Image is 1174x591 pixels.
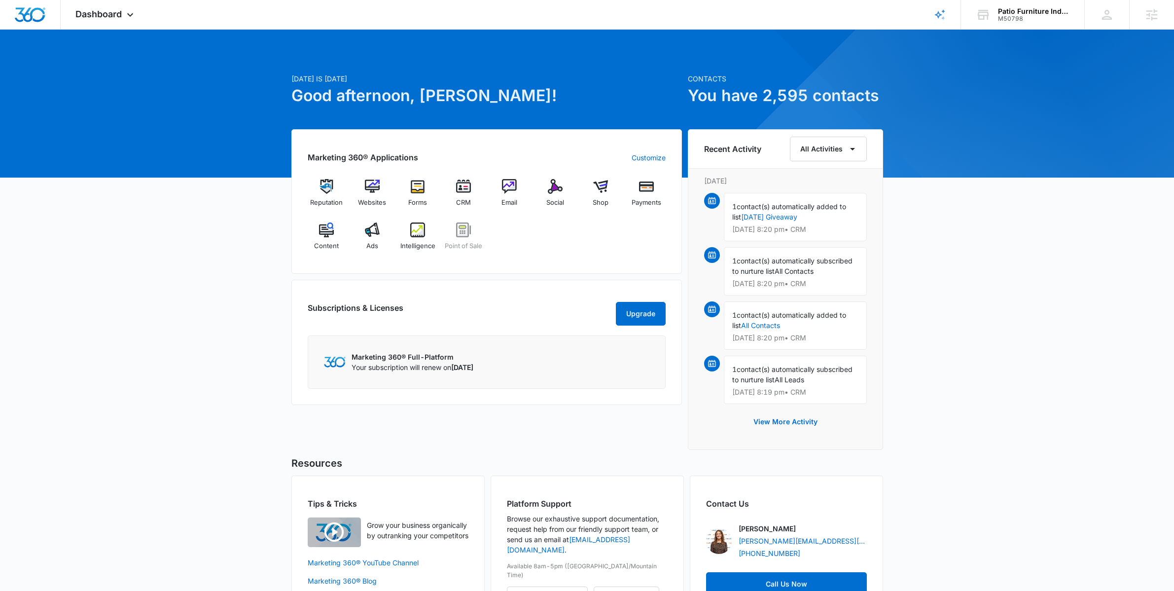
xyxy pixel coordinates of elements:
a: Shop [582,179,620,215]
a: Content [308,222,346,258]
h2: Tips & Tricks [308,498,468,510]
span: Shop [593,198,608,208]
span: contact(s) automatically added to list [732,311,846,330]
div: account name [998,7,1070,15]
a: [DATE] Giveaway [741,213,797,221]
a: Social [536,179,574,215]
h1: You have 2,595 contacts [688,84,883,108]
h5: Resources [291,456,883,471]
h2: Marketing 360® Applications [308,151,418,163]
span: Forms [408,198,427,208]
a: CRM [445,179,483,215]
span: Payments [632,198,661,208]
p: Marketing 360® Full-Platform [352,352,473,362]
a: Reputation [308,179,346,215]
a: Point of Sale [445,222,483,258]
h2: Contact Us [706,498,867,510]
p: Contacts [688,74,883,84]
a: Ads [353,222,391,258]
p: [DATE] is [DATE] [291,74,682,84]
span: 1 [732,311,737,319]
span: 1 [732,202,737,211]
img: Quick Overview Video [308,517,361,547]
img: Anastasia Martin-Wegryn [706,528,732,554]
span: Intelligence [400,241,435,251]
a: [PERSON_NAME][EMAIL_ADDRESS][PERSON_NAME][DOMAIN_NAME] [739,536,867,546]
span: 1 [732,365,737,373]
div: account id [998,15,1070,22]
a: Customize [632,152,666,163]
p: Available 8am-5pm ([GEOGRAPHIC_DATA]/Mountain Time) [507,562,668,580]
p: [DATE] 8:19 pm • CRM [732,389,858,396]
button: Upgrade [616,302,666,326]
span: Ads [366,241,378,251]
h6: Recent Activity [704,143,761,155]
span: Dashboard [75,9,122,19]
h1: Good afternoon, [PERSON_NAME]! [291,84,682,108]
p: [DATE] 8:20 pm • CRM [732,226,858,233]
span: Content [314,241,339,251]
button: View More Activity [744,410,827,434]
p: [DATE] 8:20 pm • CRM [732,280,858,287]
a: Marketing 360® YouTube Channel [308,557,468,568]
p: Your subscription will renew on [352,362,473,372]
a: Payments [628,179,666,215]
h2: Platform Support [507,498,668,510]
a: [PHONE_NUMBER] [739,548,800,558]
span: 1 [732,257,737,265]
p: Browse our exhaustive support documentation, request help from our friendly support team, or send... [507,514,668,555]
span: contact(s) automatically added to list [732,202,846,221]
a: Marketing 360® Blog [308,576,468,586]
a: All Contacts [741,321,780,330]
span: Websites [358,198,386,208]
span: Social [546,198,564,208]
span: Point of Sale [445,241,482,251]
a: Email [491,179,529,215]
a: Websites [353,179,391,215]
p: Grow your business organically by outranking your competitors [367,520,468,541]
h2: Subscriptions & Licenses [308,302,403,322]
p: [PERSON_NAME] [739,523,796,534]
a: Intelligence [399,222,437,258]
span: All Contacts [775,267,814,275]
button: All Activities [790,137,867,161]
a: Forms [399,179,437,215]
span: contact(s) automatically subscribed to nurture list [732,257,853,275]
span: Reputation [310,198,343,208]
span: [DATE] [451,363,473,371]
span: CRM [456,198,471,208]
span: Email [501,198,517,208]
p: [DATE] [704,176,867,186]
p: [DATE] 8:20 pm • CRM [732,334,858,341]
img: Marketing 360 Logo [324,357,346,367]
span: All Leads [775,375,804,384]
span: contact(s) automatically subscribed to nurture list [732,365,853,384]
